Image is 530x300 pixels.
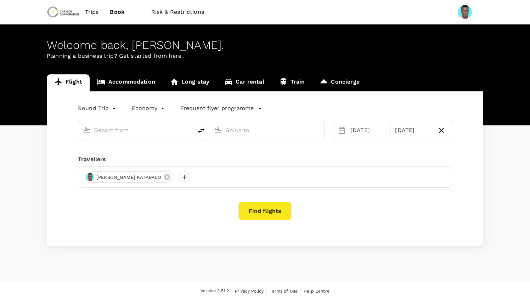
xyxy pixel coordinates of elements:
span: Book [110,8,125,16]
span: Risk & Restrictions [151,8,204,16]
span: Terms of Use [270,289,298,294]
input: Depart from [94,125,178,136]
div: Welcome back , [PERSON_NAME] . [47,39,483,52]
a: Train [272,74,312,91]
img: avatar-66b63e3b85810.jpeg [86,173,94,181]
div: Economy [132,103,166,114]
a: Terms of Use [270,287,298,295]
div: [DATE] [348,123,389,137]
p: Frequent flyer programme [180,104,254,113]
div: [PERSON_NAME] KATABALO [84,171,173,183]
a: Car rental [217,74,272,91]
p: Planning a business trip? Get started from here. [47,52,483,60]
span: Privacy Policy [235,289,264,294]
button: Frequent flyer programme [180,104,262,113]
input: Going to [225,125,309,136]
a: Accommodation [90,74,163,91]
div: Travellers [78,155,452,164]
button: Open [319,129,321,131]
img: Chrysos Corporation [47,4,79,20]
a: Help Centre [304,287,329,295]
img: Sirilo Salvatory KATABALO [458,5,472,19]
a: Privacy Policy [235,287,264,295]
button: Open [188,129,189,131]
span: Trips [85,8,99,16]
div: [DATE] [392,123,434,137]
button: Find flights [238,202,292,220]
div: Round Trip [78,103,118,114]
a: Flight [47,74,90,91]
span: [PERSON_NAME] KATABALO [92,174,165,181]
a: Long stay [163,74,217,91]
span: Help Centre [304,289,329,294]
button: delete [193,122,210,139]
span: Version 3.51.2 [201,288,229,295]
a: Concierge [312,74,367,91]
